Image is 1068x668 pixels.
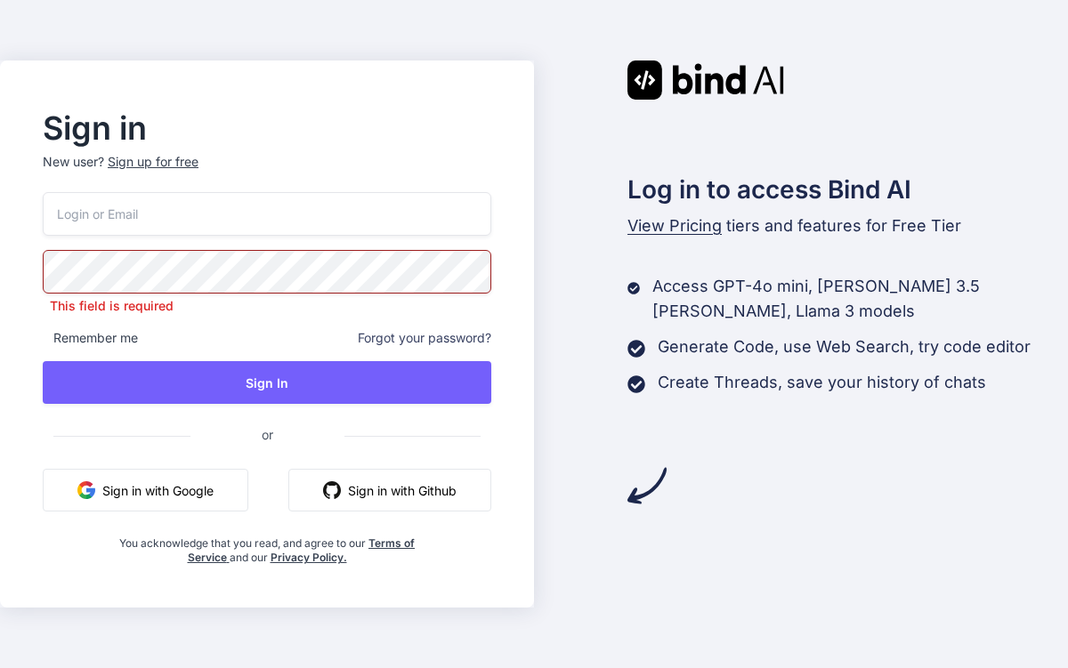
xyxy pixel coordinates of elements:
span: Remember me [43,329,138,347]
img: google [77,481,95,499]
div: You acknowledge that you read, and agree to our and our [117,526,417,565]
a: Privacy Policy. [271,551,347,564]
button: Sign in with Github [288,469,491,511]
p: Create Threads, save your history of chats [658,370,986,395]
p: This field is required [43,297,491,315]
input: Login or Email [43,192,491,236]
h2: Log in to access Bind AI [627,171,1068,208]
span: Forgot your password? [358,329,491,347]
div: Sign up for free [108,153,198,171]
p: tiers and features for Free Tier [627,213,1068,238]
span: View Pricing [627,216,722,235]
img: github [323,481,341,499]
p: New user? [43,153,491,192]
img: Bind AI logo [627,60,784,100]
p: Generate Code, use Web Search, try code editor [658,334,1031,359]
span: or [190,413,344,456]
p: Access GPT-4o mini, [PERSON_NAME] 3.5 [PERSON_NAME], Llama 3 models [652,274,1068,324]
button: Sign In [43,361,491,404]
img: arrow [627,466,667,505]
h2: Sign in [43,114,491,142]
button: Sign in with Google [43,469,248,511]
a: Terms of Service [188,536,416,564]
